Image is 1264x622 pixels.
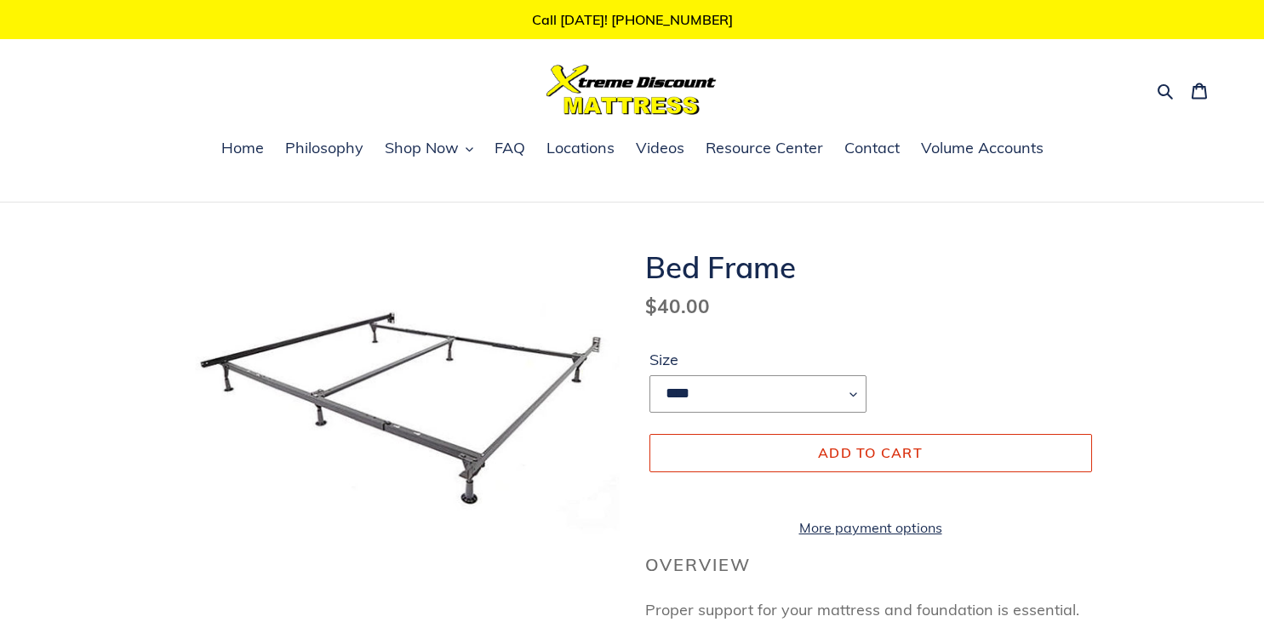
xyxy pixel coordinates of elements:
[385,138,459,158] span: Shop Now
[921,138,1044,158] span: Volume Accounts
[912,136,1052,162] a: Volume Accounts
[706,138,823,158] span: Resource Center
[495,138,525,158] span: FAQ
[697,136,832,162] a: Resource Center
[546,65,717,115] img: Xtreme Discount Mattress
[221,138,264,158] span: Home
[486,136,534,162] a: FAQ
[538,136,623,162] a: Locations
[818,444,923,461] span: Add to cart
[649,348,866,371] label: Size
[649,517,1092,538] a: More payment options
[213,136,272,162] a: Home
[645,249,1096,285] h1: Bed Frame
[844,138,900,158] span: Contact
[649,434,1092,471] button: Add to cart
[627,136,693,162] a: Videos
[285,138,363,158] span: Philosophy
[836,136,908,162] a: Contact
[546,138,615,158] span: Locations
[277,136,372,162] a: Philosophy
[376,136,482,162] button: Shop Now
[645,294,710,318] span: $40.00
[645,555,1096,575] h2: Overview
[636,138,684,158] span: Videos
